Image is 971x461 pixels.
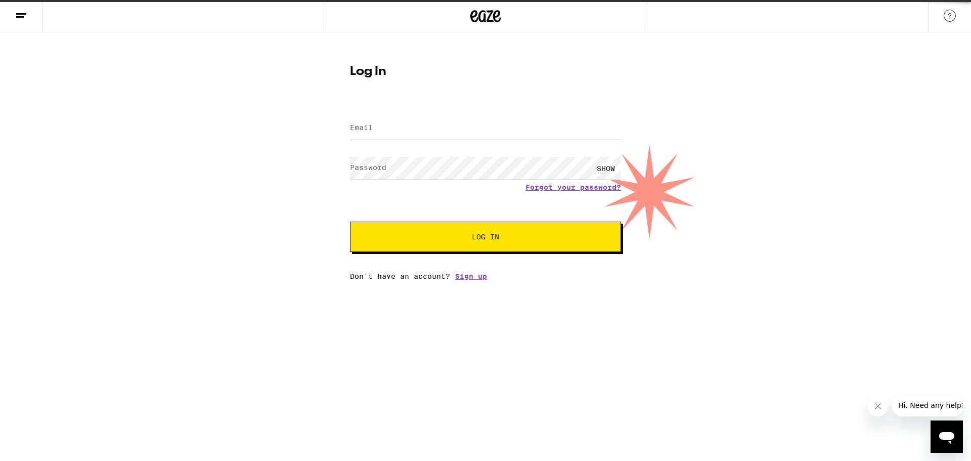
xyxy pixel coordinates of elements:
[472,233,499,240] span: Log In
[525,183,621,191] a: Forgot your password?
[350,117,621,140] input: Email
[455,272,487,280] a: Sign up
[350,222,621,252] button: Log In
[350,163,386,172] label: Password
[931,421,963,453] iframe: Button to launch messaging window
[350,272,621,280] div: Don't have an account?
[591,157,621,180] div: SHOW
[350,66,621,78] h1: Log In
[6,7,73,15] span: Hi. Need any help?
[350,123,373,132] label: Email
[868,396,888,416] iframe: Close message
[892,394,963,416] iframe: Message from company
